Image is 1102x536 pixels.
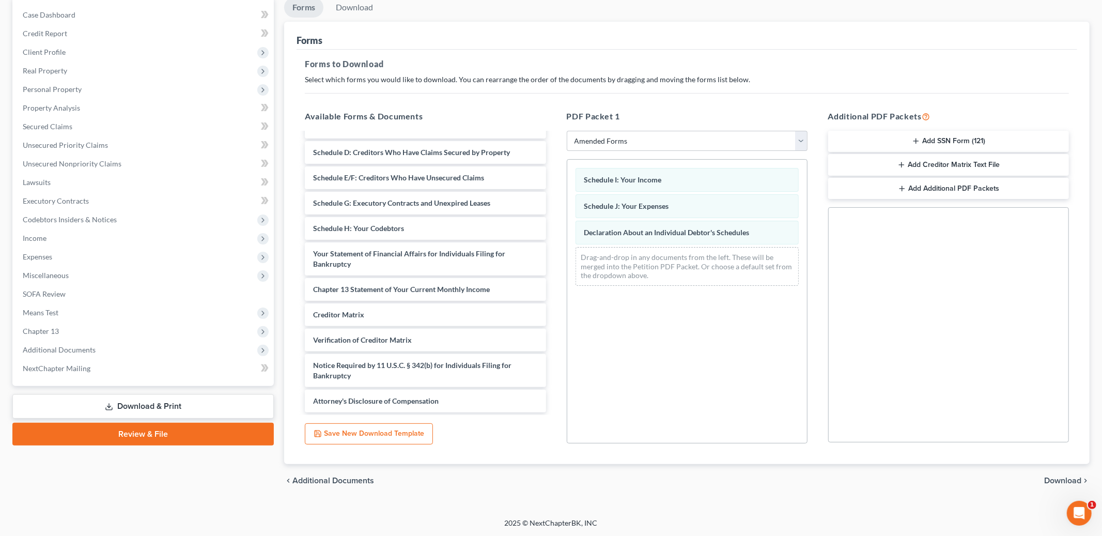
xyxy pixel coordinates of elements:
a: Executory Contracts [14,192,274,210]
a: Unsecured Priority Claims [14,136,274,155]
a: Case Dashboard [14,6,274,24]
div: Drag-and-drop in any documents from the left. These will be merged into the Petition PDF Packet. ... [576,247,799,286]
span: Verification of Creditor Matrix [313,335,412,344]
span: Property Analysis [23,103,80,112]
span: Credit Report [23,29,67,38]
span: Additional Documents [292,477,374,485]
span: Chapter 13 [23,327,59,335]
h5: Additional PDF Packets [828,110,1069,122]
span: Chapter 13 Statement of Your Current Monthly Income [313,285,490,294]
span: Personal Property [23,85,82,94]
span: Income [23,234,46,242]
span: Additional Documents [23,345,96,354]
a: Download & Print [12,394,274,419]
a: chevron_left Additional Documents [284,477,374,485]
h5: Available Forms & Documents [305,110,546,122]
i: chevron_left [284,477,292,485]
a: NextChapter Mailing [14,359,274,378]
span: Lawsuits [23,178,51,187]
span: Unsecured Nonpriority Claims [23,159,121,168]
a: Review & File [12,423,274,446]
a: Secured Claims [14,117,274,136]
span: Miscellaneous [23,271,69,280]
span: Attorney's Disclosure of Compensation [313,396,439,405]
span: Codebtors Insiders & Notices [23,215,117,224]
a: Unsecured Nonpriority Claims [14,155,274,173]
h5: Forms to Download [305,58,1069,70]
button: Add SSN Form (121) [828,131,1069,152]
span: Expenses [23,252,52,261]
span: 1 [1088,501,1096,509]
i: chevron_right [1081,477,1090,485]
span: Download [1044,477,1081,485]
a: Credit Report [14,24,274,43]
span: Schedule J: Your Expenses [584,202,669,210]
span: SOFA Review [23,289,66,298]
a: Lawsuits [14,173,274,192]
span: Executory Contracts [23,196,89,205]
span: Case Dashboard [23,10,75,19]
span: Your Statement of Financial Affairs for Individuals Filing for Bankruptcy [313,249,505,268]
div: Forms [297,34,322,47]
p: Select which forms you would like to download. You can rearrange the order of the documents by dr... [305,74,1069,85]
span: Schedule I: Your Income [584,175,662,184]
span: NextChapter Mailing [23,364,90,373]
span: Creditor Matrix [313,310,364,319]
span: Secured Claims [23,122,72,131]
span: Unsecured Priority Claims [23,141,108,149]
span: Schedule E/F: Creditors Who Have Unsecured Claims [313,173,484,182]
span: Real Property [23,66,67,75]
span: Schedule H: Your Codebtors [313,224,404,233]
iframe: Intercom live chat [1067,501,1092,526]
span: Schedule C: The Property You Claim as Exempt [313,122,463,131]
span: Client Profile [23,48,66,56]
span: Schedule D: Creditors Who Have Claims Secured by Property [313,148,510,157]
button: Add Creditor Matrix Text File [828,154,1069,176]
a: SOFA Review [14,285,274,303]
button: Download chevron_right [1044,477,1090,485]
button: Add Additional PDF Packets [828,178,1069,200]
span: Schedule G: Executory Contracts and Unexpired Leases [313,198,490,207]
button: Save New Download Template [305,423,433,445]
span: Notice Required by 11 U.S.C. § 342(b) for Individuals Filing for Bankruptcy [313,361,511,380]
span: Means Test [23,308,58,317]
a: Property Analysis [14,99,274,117]
span: Declaration About an Individual Debtor's Schedules [584,228,750,237]
h5: PDF Packet 1 [567,110,808,122]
